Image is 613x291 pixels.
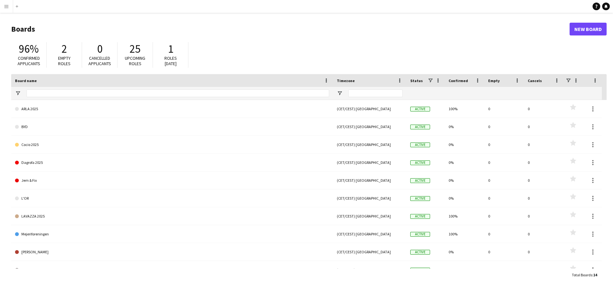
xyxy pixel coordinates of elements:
[410,178,430,183] span: Active
[410,214,430,219] span: Active
[524,154,564,171] div: 0
[26,89,329,97] input: Board name Filter Input
[410,125,430,129] span: Active
[333,243,406,261] div: (CET/CEST) [GEOGRAPHIC_DATA]
[18,55,40,66] span: Confirmed applicants
[88,55,111,66] span: Cancelled applicants
[528,78,542,83] span: Cancels
[449,78,468,83] span: Confirmed
[15,207,329,225] a: LAVAZZA 2025
[524,207,564,225] div: 0
[524,100,564,118] div: 0
[524,118,564,135] div: 0
[445,172,484,189] div: 0%
[410,107,430,111] span: Active
[488,78,500,83] span: Empty
[97,42,102,56] span: 0
[484,225,524,243] div: 0
[333,118,406,135] div: (CET/CEST) [GEOGRAPHIC_DATA]
[410,232,430,237] span: Active
[168,42,173,56] span: 1
[15,261,329,279] a: Mindre kampagner
[333,189,406,207] div: (CET/CEST) [GEOGRAPHIC_DATA]
[570,23,607,35] a: New Board
[484,207,524,225] div: 0
[484,189,524,207] div: 0
[333,136,406,153] div: (CET/CEST) [GEOGRAPHIC_DATA]
[15,189,329,207] a: L'OR
[410,142,430,147] span: Active
[11,24,570,34] h1: Boards
[524,189,564,207] div: 0
[484,136,524,153] div: 0
[524,172,564,189] div: 0
[19,42,39,56] span: 96%
[484,243,524,261] div: 0
[15,78,37,83] span: Board name
[410,268,430,272] span: Active
[410,160,430,165] span: Active
[15,118,329,136] a: BYD
[333,172,406,189] div: (CET/CEST) [GEOGRAPHIC_DATA]
[572,269,597,281] div: :
[15,154,329,172] a: Dagrofa 2025
[62,42,67,56] span: 2
[410,250,430,255] span: Active
[164,55,177,66] span: Roles [DATE]
[445,100,484,118] div: 100%
[333,207,406,225] div: (CET/CEST) [GEOGRAPHIC_DATA]
[15,243,329,261] a: [PERSON_NAME]
[524,261,564,279] div: 0
[125,55,145,66] span: Upcoming roles
[337,78,355,83] span: Timezone
[484,100,524,118] div: 0
[593,272,597,277] span: 14
[445,243,484,261] div: 0%
[572,272,592,277] span: Total Boards
[15,90,21,96] button: Open Filter Menu
[445,225,484,243] div: 100%
[333,100,406,118] div: (CET/CEST) [GEOGRAPHIC_DATA]
[410,196,430,201] span: Active
[410,78,423,83] span: Status
[333,261,406,279] div: (CET/CEST) [GEOGRAPHIC_DATA]
[15,100,329,118] a: ARLA 2025
[484,118,524,135] div: 0
[524,225,564,243] div: 0
[333,154,406,171] div: (CET/CEST) [GEOGRAPHIC_DATA]
[445,118,484,135] div: 0%
[15,172,329,189] a: Jem & Fix
[58,55,71,66] span: Empty roles
[130,42,140,56] span: 25
[348,89,403,97] input: Timezone Filter Input
[333,225,406,243] div: (CET/CEST) [GEOGRAPHIC_DATA]
[445,154,484,171] div: 0%
[484,154,524,171] div: 0
[524,243,564,261] div: 0
[445,261,484,279] div: 0%
[15,225,329,243] a: Mejeriforeningen
[445,207,484,225] div: 100%
[484,172,524,189] div: 0
[524,136,564,153] div: 0
[445,189,484,207] div: 0%
[337,90,343,96] button: Open Filter Menu
[484,261,524,279] div: 0
[15,136,329,154] a: Cocio 2025
[445,136,484,153] div: 0%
